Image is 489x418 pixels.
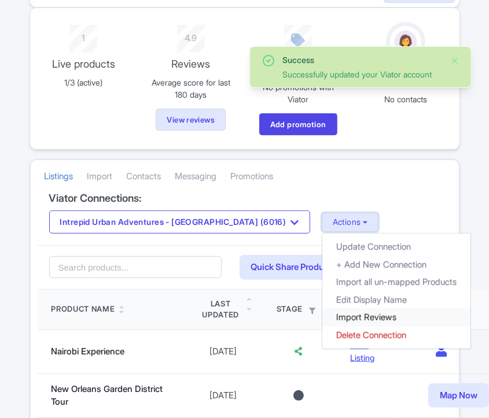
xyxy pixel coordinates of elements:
h4: Viator Connections: [49,193,440,204]
p: Average score for last 180 days [144,76,238,101]
button: Actions [322,213,379,232]
button: Intrepid Urban Adventures - [GEOGRAPHIC_DATA] (6016) [49,210,310,234]
a: Promotions [231,161,274,193]
a: Edit Display Name [322,291,470,309]
a: Update Connection [322,238,470,256]
div: Last Updated [199,298,242,321]
a: New Orleans Garden District Tour [52,383,163,408]
a: Nairobi Experience [52,346,125,357]
a: Import Reviews [322,309,470,327]
a: View reviews [156,109,226,131]
a: Quick Share Products [240,255,348,280]
p: No promotions with Viator [252,81,345,105]
button: Close [450,54,459,68]
div: 4.9 [144,25,238,45]
div: Stage [274,304,322,315]
div: 1 [37,25,131,45]
a: Import [87,161,113,193]
td: [DATE] [185,373,260,417]
td: [DATE] [185,330,260,373]
p: Reviews [144,56,238,72]
a: Delete Connection [322,326,470,344]
a: Contacts [127,161,161,193]
a: Listings [45,161,73,193]
p: Live products [37,56,131,72]
img: avatar_key_member-9c1dde93af8b07d7383eb8b5fb890c87.png [392,28,419,56]
p: No contacts [359,93,453,105]
a: Map Now [428,383,489,408]
input: Search products... [49,256,222,278]
i: Filter by stage [309,308,315,314]
div: Success [282,54,441,66]
p: 1/3 (active) [37,76,131,88]
a: + Add New Connection [322,256,470,273]
div: Product Name [52,304,115,315]
a: Add promotion [259,113,337,135]
a: Messaging [175,161,217,193]
div: Successfully updated your Viator account [282,68,441,80]
a: Import all un-mapped Products [322,273,470,291]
